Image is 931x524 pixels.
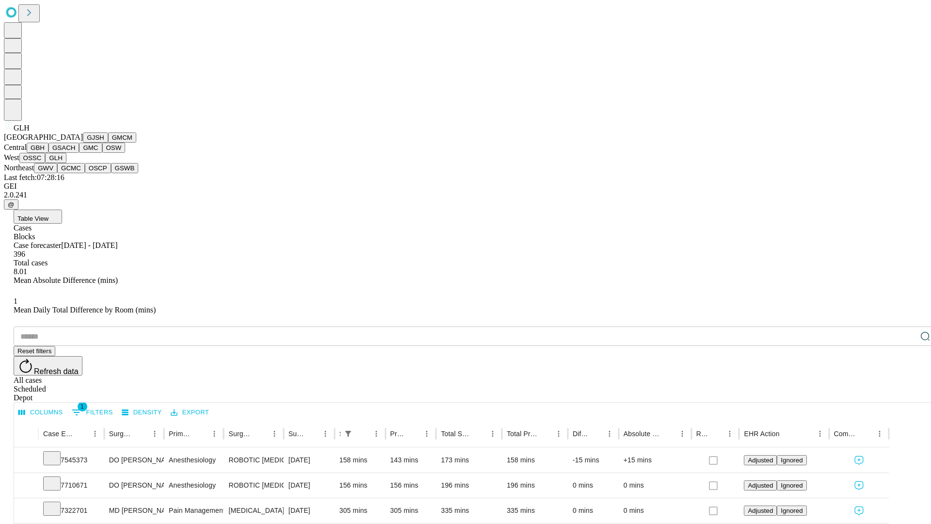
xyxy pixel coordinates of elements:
[589,427,603,441] button: Sort
[61,241,117,249] span: [DATE] - [DATE]
[777,506,806,516] button: Ignored
[390,473,432,498] div: 156 mins
[4,173,64,181] span: Last fetch: 07:28:16
[339,430,340,438] div: Scheduled In Room Duration
[19,153,46,163] button: OSSC
[319,427,332,441] button: Menu
[339,448,381,473] div: 158 mins
[14,210,62,224] button: Table View
[4,143,27,151] span: Central
[507,498,563,523] div: 335 mins
[228,498,278,523] div: [MEDICAL_DATA] SPINE POSTERIOR OR POSTERIOR LATERAL WITH [MEDICAL_DATA] [MEDICAL_DATA], COMBINED
[34,367,79,376] span: Refresh data
[781,507,803,514] span: Ignored
[111,163,139,173] button: GSWB
[552,427,565,441] button: Menu
[573,448,614,473] div: -15 mins
[169,448,219,473] div: Anesthesiology
[472,427,486,441] button: Sort
[573,498,614,523] div: 0 mins
[14,259,48,267] span: Total cases
[4,191,927,199] div: 2.0.241
[723,427,737,441] button: Menu
[834,430,858,438] div: Comments
[748,482,773,489] span: Adjusted
[134,427,148,441] button: Sort
[109,430,133,438] div: Surgeon Name
[14,276,118,284] span: Mean Absolute Difference (mins)
[194,427,208,441] button: Sort
[169,473,219,498] div: Anesthesiology
[14,267,27,276] span: 8.01
[507,430,537,438] div: Total Predicted Duration
[624,473,687,498] div: 0 mins
[14,306,156,314] span: Mean Daily Total Difference by Room (mins)
[109,448,159,473] div: DO [PERSON_NAME] [PERSON_NAME] Do
[390,448,432,473] div: 143 mins
[109,498,159,523] div: MD [PERSON_NAME] [PERSON_NAME] Md
[4,182,927,191] div: GEI
[603,427,616,441] button: Menu
[781,427,794,441] button: Sort
[390,498,432,523] div: 305 mins
[79,143,102,153] button: GMC
[4,153,19,162] span: West
[14,356,82,376] button: Refresh data
[78,402,87,411] span: 1
[777,455,806,465] button: Ignored
[573,430,588,438] div: Difference
[859,427,873,441] button: Sort
[119,405,164,420] button: Density
[538,427,552,441] button: Sort
[406,427,420,441] button: Sort
[744,430,779,438] div: EHR Action
[8,201,15,208] span: @
[228,473,278,498] div: ROBOTIC [MEDICAL_DATA] KNEE TOTAL
[228,448,278,473] div: ROBOTIC [MEDICAL_DATA] KNEE TOTAL
[624,430,661,438] div: Absolute Difference
[228,430,253,438] div: Surgery Name
[339,473,381,498] div: 156 mins
[341,427,355,441] div: 1 active filter
[781,482,803,489] span: Ignored
[507,448,563,473] div: 158 mins
[168,405,211,420] button: Export
[27,143,48,153] button: GBH
[83,132,108,143] button: GJSH
[43,430,74,438] div: Case Epic Id
[108,132,136,143] button: GMCM
[19,477,33,494] button: Expand
[45,153,66,163] button: GLH
[43,498,99,523] div: 7322701
[289,498,330,523] div: [DATE]
[873,427,886,441] button: Menu
[48,143,79,153] button: GSACH
[709,427,723,441] button: Sort
[4,164,34,172] span: Northeast
[208,427,221,441] button: Menu
[744,455,777,465] button: Adjusted
[4,133,83,141] span: [GEOGRAPHIC_DATA]
[441,430,471,438] div: Total Scheduled Duration
[88,427,102,441] button: Menu
[675,427,689,441] button: Menu
[624,448,687,473] div: +15 mins
[14,241,61,249] span: Case forecaster
[43,473,99,498] div: 7710671
[75,427,88,441] button: Sort
[289,430,304,438] div: Surgery Date
[4,199,18,210] button: @
[43,448,99,473] div: 7545373
[109,473,159,498] div: DO [PERSON_NAME] [PERSON_NAME] Do
[14,346,55,356] button: Reset filters
[696,430,709,438] div: Resolved in EHR
[14,124,30,132] span: GLH
[169,498,219,523] div: Pain Management
[14,250,25,258] span: 396
[17,215,48,222] span: Table View
[390,430,406,438] div: Predicted In Room Duration
[341,427,355,441] button: Show filters
[69,405,115,420] button: Show filters
[744,506,777,516] button: Adjusted
[744,480,777,491] button: Adjusted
